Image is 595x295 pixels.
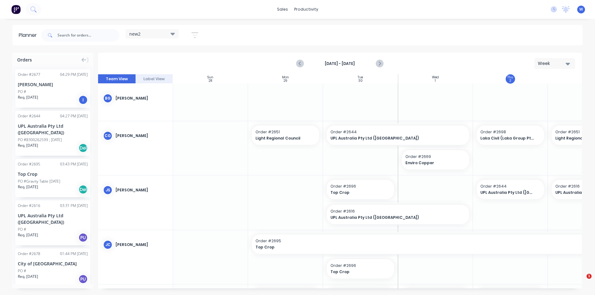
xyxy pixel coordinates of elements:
[18,89,26,95] div: PO #
[330,184,390,189] span: Order # 2696
[18,113,40,119] div: Order # 2644
[18,171,88,177] div: Top Crop
[480,129,540,135] span: Order # 2698
[587,274,592,279] span: 1
[291,5,321,14] div: productivity
[18,274,38,279] span: Req. [DATE]
[78,143,88,153] div: Del
[116,187,168,193] div: [PERSON_NAME]
[60,251,88,257] div: 01:44 PM [DATE]
[18,184,38,190] span: Req. [DATE]
[18,179,60,184] div: PO #Gravity Table [DATE]
[11,5,21,14] img: Factory
[330,129,465,135] span: Order # 2644
[330,215,452,220] span: UPL Australia Pty Ltd ([GEOGRAPHIC_DATA])
[18,123,88,136] div: UPL Australia Pty Ltd ([GEOGRAPHIC_DATA])
[255,135,310,141] span: Light Regional Council
[282,76,289,79] div: Mon
[18,212,88,225] div: UPL Australia Pty Ltd ([GEOGRAPHIC_DATA])
[209,79,212,82] div: 28
[18,203,40,209] div: Order # 2616
[103,94,112,103] div: BG
[255,129,315,135] span: Order # 2651
[330,135,452,141] span: UPL Australia Pty Ltd ([GEOGRAPHIC_DATA])
[78,95,88,105] div: I
[18,251,40,257] div: Order # 2678
[18,137,62,143] div: PO #8300262599 ; [DATE]
[284,79,287,82] div: 29
[116,96,168,101] div: [PERSON_NAME]
[103,131,112,140] div: CG
[534,58,575,69] button: Week
[18,95,38,100] span: Req. [DATE]
[405,154,465,160] span: Order # 2669
[358,76,363,79] div: Tue
[18,268,26,274] div: PO #
[274,5,291,14] div: sales
[507,76,513,79] div: Thu
[103,185,112,195] div: JS
[18,232,38,238] span: Req. [DATE]
[358,79,363,82] div: 30
[136,74,173,84] button: Label View
[78,233,88,242] div: PU
[60,113,88,119] div: 04:27 PM [DATE]
[98,74,136,84] button: Team View
[18,227,26,232] div: PO #
[78,274,88,284] div: PU
[78,185,88,194] div: Del
[309,61,371,66] strong: [DATE] - [DATE]
[129,31,141,37] span: new2
[18,143,38,148] span: Req. [DATE]
[538,60,567,67] div: Week
[57,29,119,42] input: Search for orders...
[574,274,589,289] iframe: Intercom live chat
[405,160,459,166] span: Enviro Copper
[480,190,534,195] span: UPL Australia Pty Ltd ([GEOGRAPHIC_DATA])
[432,76,439,79] div: Wed
[435,79,436,82] div: 1
[60,203,88,209] div: 03:31 PM [DATE]
[207,76,213,79] div: Sun
[17,57,32,63] span: Orders
[18,72,40,77] div: Order # 2677
[480,184,540,189] span: Order # 2644
[480,135,534,141] span: Laka Civil (Laka Group Pty Ltd T/as)
[18,161,40,167] div: Order # 2695
[255,244,579,250] span: Top Crop
[330,263,390,268] span: Order # 2696
[18,81,88,88] div: [PERSON_NAME]
[60,72,88,77] div: 04:29 PM [DATE]
[60,161,88,167] div: 03:43 PM [DATE]
[18,260,88,267] div: City of [GEOGRAPHIC_DATA]
[509,79,511,82] div: 2
[19,32,40,39] div: Planner
[330,269,384,275] span: Top Crop
[579,7,583,12] span: W
[116,133,168,139] div: [PERSON_NAME]
[330,190,384,195] span: Top Crop
[103,240,112,249] div: JC
[116,242,168,248] div: [PERSON_NAME]
[330,209,465,214] span: Order # 2616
